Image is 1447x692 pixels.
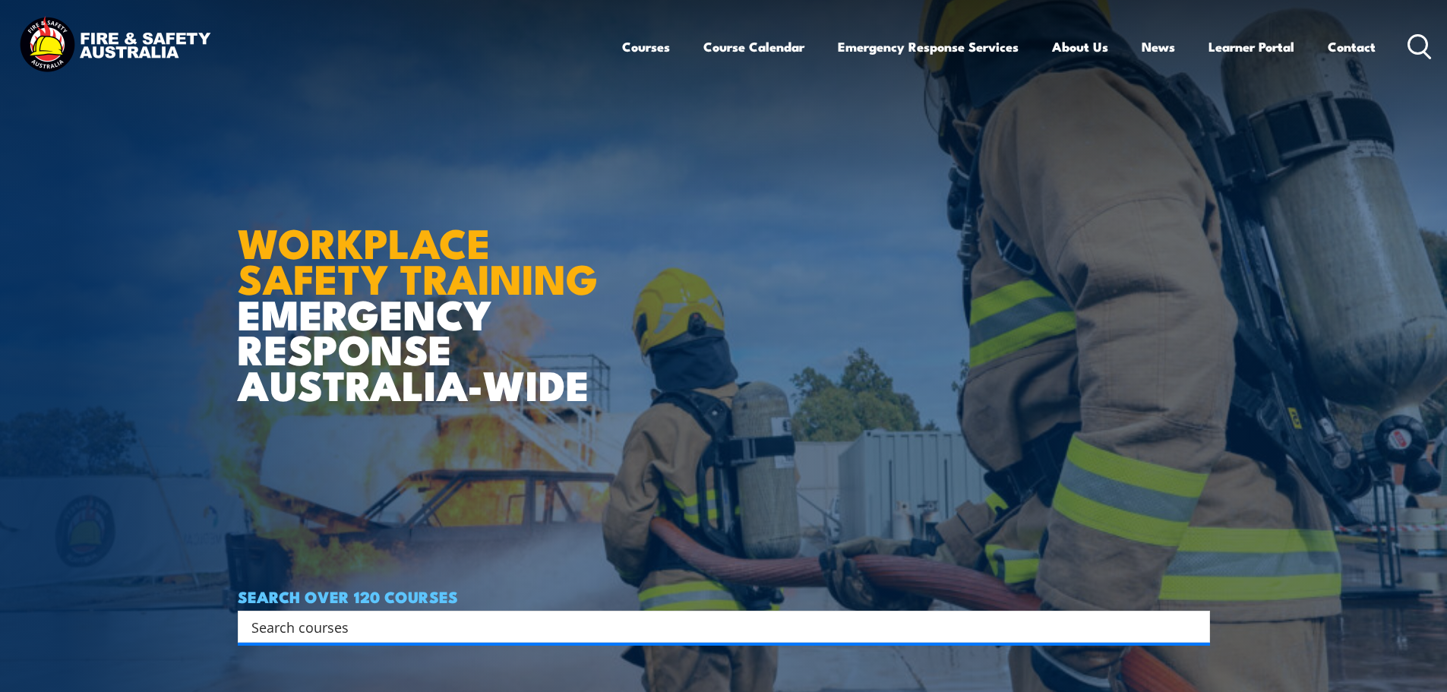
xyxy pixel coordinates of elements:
[238,210,598,308] strong: WORKPLACE SAFETY TRAINING
[1142,27,1175,67] a: News
[703,27,804,67] a: Course Calendar
[238,588,1210,605] h4: SEARCH OVER 120 COURSES
[238,186,609,402] h1: EMERGENCY RESPONSE AUSTRALIA-WIDE
[622,27,670,67] a: Courses
[1183,616,1205,637] button: Search magnifier button
[254,616,1180,637] form: Search form
[1052,27,1108,67] a: About Us
[1328,27,1376,67] a: Contact
[1208,27,1294,67] a: Learner Portal
[251,615,1177,638] input: Search input
[838,27,1019,67] a: Emergency Response Services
